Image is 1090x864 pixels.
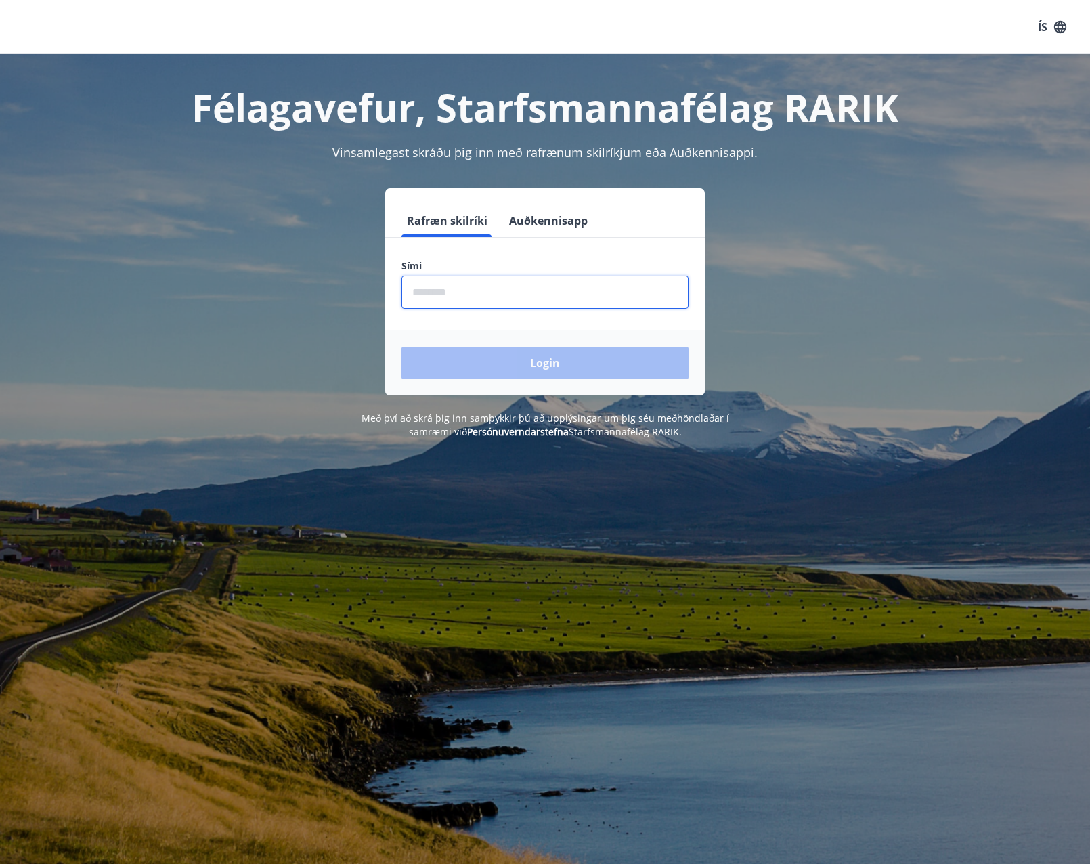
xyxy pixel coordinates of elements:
[401,204,493,237] button: Rafræn skilríki
[504,204,593,237] button: Auðkennisapp
[362,412,729,438] span: Með því að skrá þig inn samþykkir þú að upplýsingar um þig séu meðhöndlaðar í samræmi við Starfsm...
[1030,15,1074,39] button: ÍS
[467,425,569,438] a: Persónuverndarstefna
[332,144,758,160] span: Vinsamlegast skráðu þig inn með rafrænum skilríkjum eða Auðkennisappi.
[401,259,689,273] label: Sími
[74,81,1016,133] h1: Félagavefur, Starfsmannafélag RARIK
